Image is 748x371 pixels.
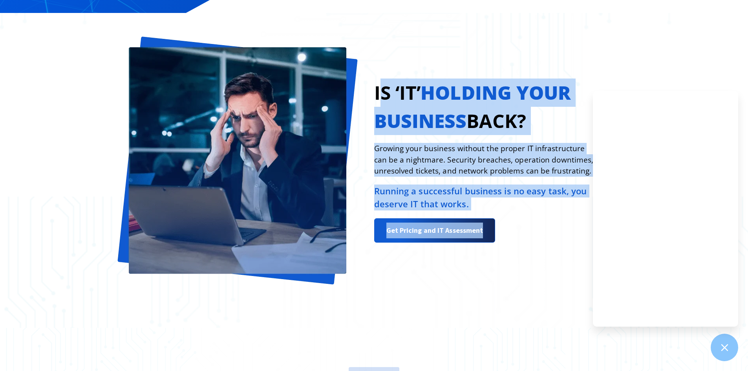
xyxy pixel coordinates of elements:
[117,37,358,285] img: Best IT infrastructure Services in NJ - Digacore
[386,223,483,238] span: Get Pricing and IT Assessment
[374,143,596,177] p: Growing your business without the proper IT infrastructure can be a nightmare. Security breaches,...
[374,79,596,135] h2: Is ‘IT’ back?
[374,185,596,210] p: Running a successful business is no easy task, you deserve IT that works.
[593,91,738,327] iframe: Chatgenie Messenger
[374,218,496,243] a: Get Pricing and IT Assessment
[374,80,571,133] strong: holding your business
